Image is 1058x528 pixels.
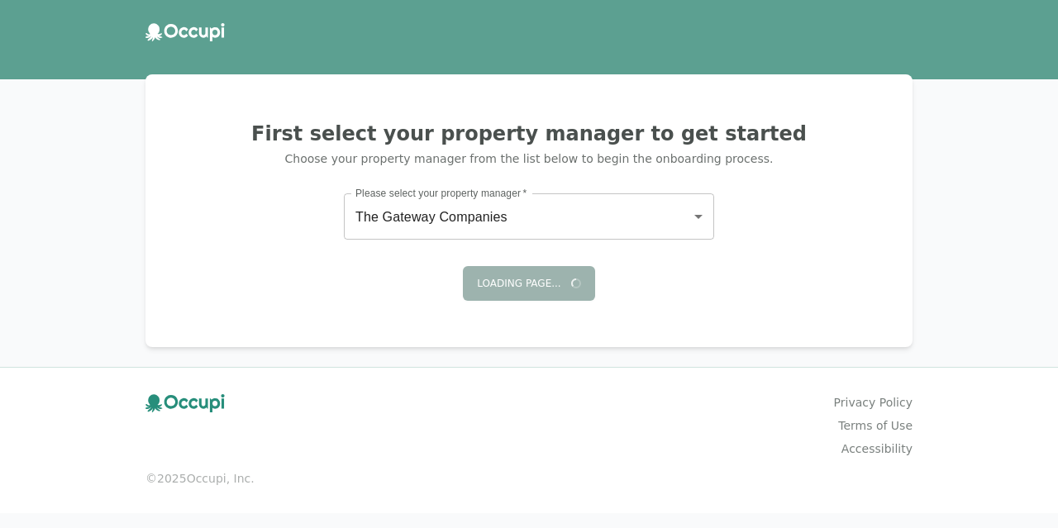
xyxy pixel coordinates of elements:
a: Accessibility [841,440,913,457]
div: The Gateway Companies [344,193,714,240]
h2: First select your property manager to get started [165,121,893,147]
p: Choose your property manager from the list below to begin the onboarding process. [165,150,893,167]
label: Please select your property manager [355,186,527,200]
a: Privacy Policy [834,394,913,411]
small: © 2025 Occupi, Inc. [145,470,913,487]
a: Terms of Use [838,417,913,434]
